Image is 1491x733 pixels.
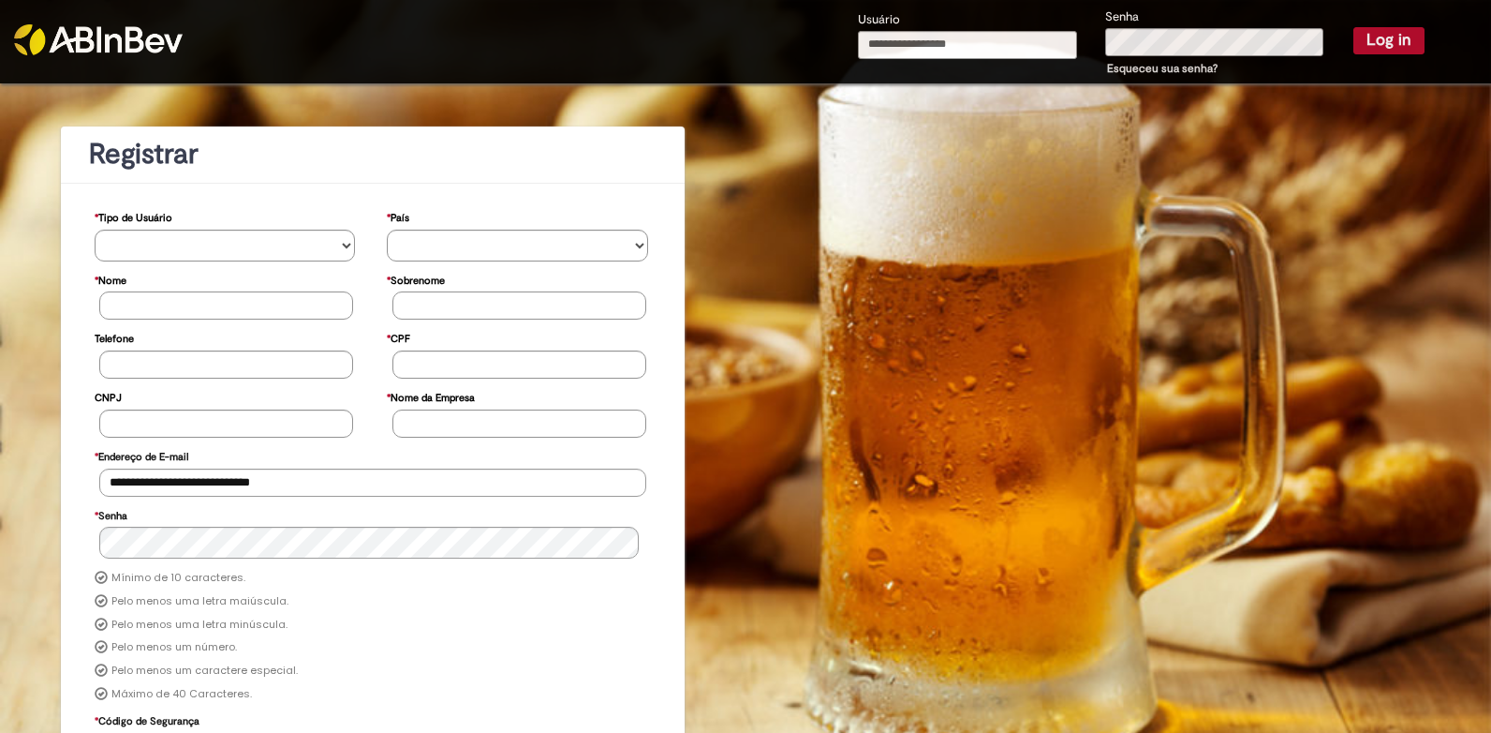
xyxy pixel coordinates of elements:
label: Tipo de Usuário [95,202,172,230]
label: Sobrenome [387,265,445,292]
label: CNPJ [95,382,122,410]
label: Nome da Empresa [387,382,475,410]
label: CPF [387,323,410,351]
label: Usuário [858,11,900,29]
label: Pelo menos um número. [111,640,237,655]
label: Endereço de E-mail [95,441,188,469]
img: ABInbev-white.png [14,24,183,55]
label: País [387,202,409,230]
label: Código de Segurança [95,706,199,733]
label: Pelo menos uma letra maiúscula. [111,594,288,609]
label: Senha [1105,8,1139,26]
a: Esqueceu sua senha? [1107,61,1218,76]
label: Máximo de 40 Caracteres. [111,687,252,702]
label: Telefone [95,323,134,351]
label: Pelo menos um caractere especial. [111,664,298,679]
label: Pelo menos uma letra minúscula. [111,618,288,633]
label: Nome [95,265,126,292]
label: Mínimo de 10 caracteres. [111,571,245,586]
h1: Registrar [89,139,657,170]
button: Log in [1353,27,1425,53]
label: Senha [95,501,127,528]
